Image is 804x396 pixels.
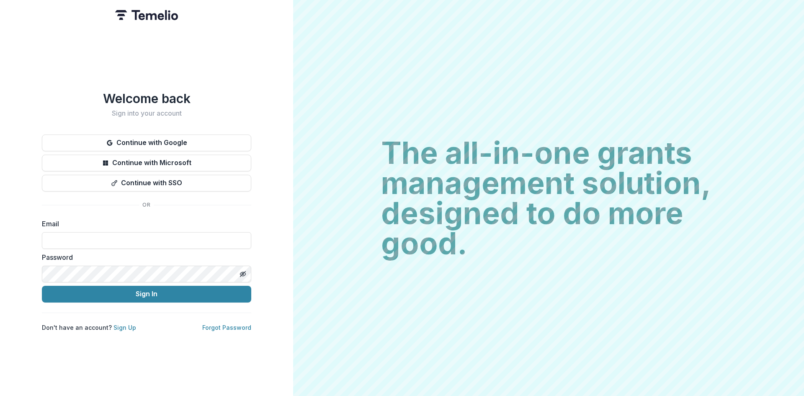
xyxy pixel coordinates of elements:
button: Sign In [42,286,251,303]
label: Password [42,252,246,262]
button: Toggle password visibility [236,267,250,281]
img: Temelio [115,10,178,20]
button: Continue with Google [42,135,251,151]
h1: Welcome back [42,91,251,106]
p: Don't have an account? [42,323,136,332]
button: Continue with SSO [42,175,251,192]
button: Continue with Microsoft [42,155,251,171]
a: Sign Up [113,324,136,331]
a: Forgot Password [202,324,251,331]
h2: Sign into your account [42,109,251,117]
label: Email [42,219,246,229]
